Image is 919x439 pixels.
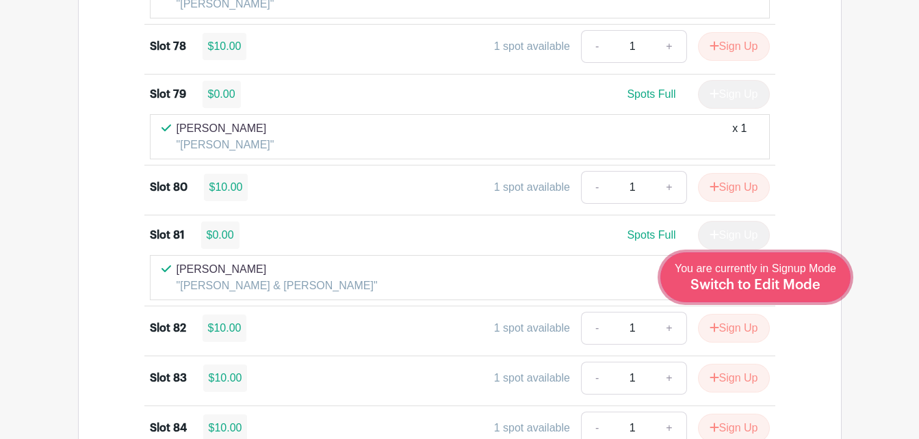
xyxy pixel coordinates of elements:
button: Sign Up [698,32,770,61]
div: Slot 81 [150,227,185,243]
div: $0.00 [201,222,240,249]
div: Slot 84 [150,420,187,436]
div: Slot 80 [150,179,187,196]
a: + [652,30,686,63]
div: Slot 79 [150,86,186,103]
p: [PERSON_NAME] [177,261,378,278]
div: $10.00 [203,33,247,60]
div: x 1 [732,120,747,153]
span: You are currently in Signup Mode [675,263,836,291]
a: - [581,312,612,345]
div: Slot 78 [150,38,186,55]
a: - [581,30,612,63]
a: - [581,362,612,395]
span: Spots Full [627,88,675,100]
button: Sign Up [698,173,770,202]
a: + [652,171,686,204]
div: 1 spot available [494,370,570,386]
p: [PERSON_NAME] [177,120,274,137]
div: 1 spot available [494,179,570,196]
a: + [652,312,686,345]
div: $0.00 [203,81,241,108]
div: $10.00 [204,174,248,201]
a: - [581,171,612,204]
div: $10.00 [203,315,247,342]
div: 1 spot available [494,420,570,436]
a: + [652,362,686,395]
p: "[PERSON_NAME] & [PERSON_NAME]" [177,278,378,294]
button: Sign Up [698,314,770,343]
div: Slot 83 [150,370,187,386]
p: "[PERSON_NAME]" [177,137,274,153]
div: 1 spot available [494,38,570,55]
div: 1 spot available [494,320,570,336]
span: Spots Full [627,229,675,241]
div: $10.00 [203,364,248,392]
div: Slot 82 [150,320,186,336]
button: Sign Up [698,364,770,393]
a: You are currently in Signup Mode Switch to Edit Mode [660,252,851,302]
span: Switch to Edit Mode [690,278,820,292]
